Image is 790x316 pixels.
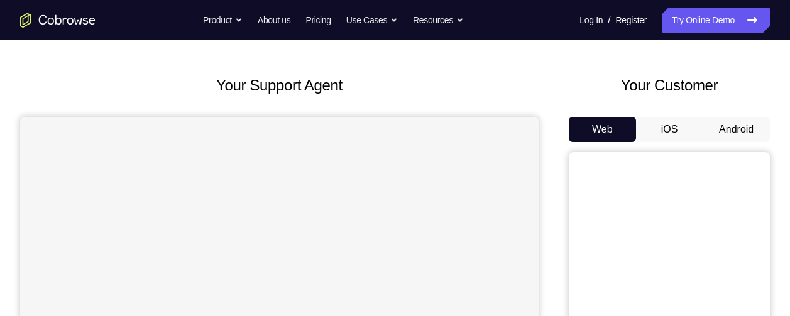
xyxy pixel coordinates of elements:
a: Go to the home page [20,13,96,28]
span: / [608,13,610,28]
a: Log In [579,8,603,33]
button: Use Cases [346,8,398,33]
button: Resources [413,8,464,33]
h2: Your Customer [569,74,770,97]
h2: Your Support Agent [20,74,539,97]
a: Pricing [305,8,331,33]
a: About us [258,8,290,33]
button: iOS [636,117,703,142]
button: Web [569,117,636,142]
button: Product [203,8,243,33]
button: Android [703,117,770,142]
a: Try Online Demo [662,8,770,33]
a: Register [616,8,647,33]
